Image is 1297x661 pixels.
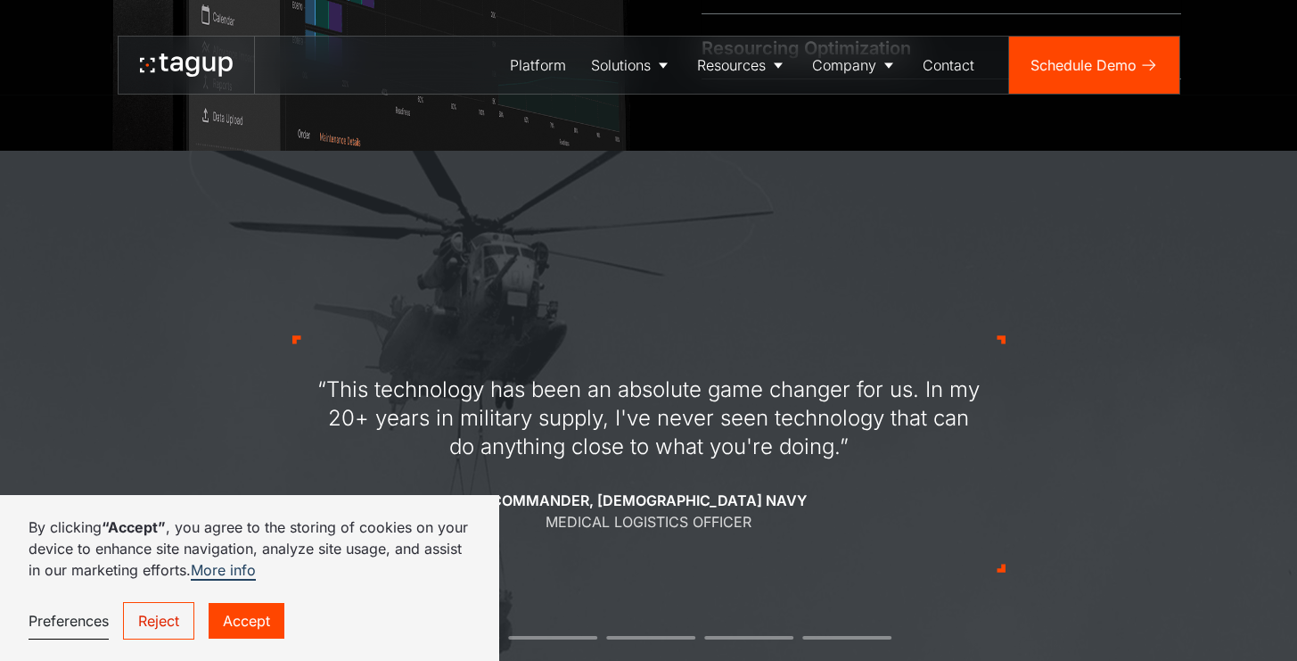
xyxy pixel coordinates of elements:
[910,37,987,94] a: Contact
[1030,54,1137,76] div: Schedule Demo
[314,376,984,461] div: “This technology has been an absolute game changer for us. In my 20+ years in military supply, I'...
[491,490,807,511] div: Commander, [DEMOGRAPHIC_DATA] Navy
[510,54,566,76] div: Platform
[209,603,284,639] a: Accept
[191,561,256,581] a: More info
[812,54,876,76] div: Company
[102,518,166,536] strong: “Accept”
[579,37,685,94] a: Solutions
[546,511,751,533] div: Medical Logistics Officer
[800,37,910,94] a: Company
[591,54,651,76] div: Solutions
[923,54,974,76] div: Contact
[123,602,194,640] a: Reject
[1009,37,1179,94] a: Schedule Demo
[29,603,109,640] a: Preferences
[497,37,579,94] a: Platform
[685,37,800,94] a: Resources
[29,516,471,581] p: By clicking , you agree to the storing of cookies on your device to enhance site navigation, anal...
[697,54,766,76] div: Resources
